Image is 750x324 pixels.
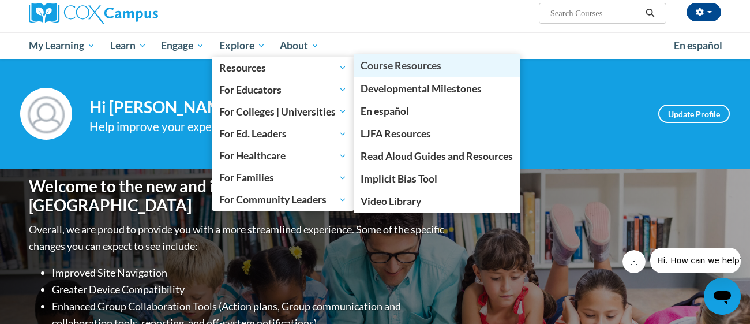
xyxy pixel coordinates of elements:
[89,117,641,136] div: Help improve your experience by keeping your profile up to date.
[354,145,521,167] a: Read Aloud Guides and Resources
[219,83,347,96] span: For Educators
[361,83,482,95] span: Developmental Milestones
[212,100,354,122] a: For Colleges | Universities
[704,278,741,315] iframe: Button to launch messaging window
[361,128,431,140] span: LJFA Resources
[674,39,722,51] span: En español
[161,39,204,53] span: Engage
[219,193,347,207] span: For Community Leaders
[212,145,354,167] a: For Healthcare
[354,167,521,190] a: Implicit Bias Tool
[219,61,347,75] span: Resources
[219,149,347,163] span: For Healthcare
[642,6,659,20] button: Search
[549,6,642,20] input: Search Courses
[52,281,447,298] li: Greater Device Compatibility
[153,32,212,59] a: Engage
[29,221,447,255] p: Overall, we are proud to provide you with a more streamlined experience. Some of the specific cha...
[354,190,521,213] a: Video Library
[52,265,447,281] li: Improved Site Navigation
[219,127,347,141] span: For Ed. Leaders
[361,59,441,72] span: Course Resources
[354,54,521,77] a: Course Resources
[219,105,347,118] span: For Colleges | Universities
[622,250,646,273] iframe: Close message
[212,57,354,79] a: Resources
[103,32,154,59] a: Learn
[89,98,641,117] h4: Hi [PERSON_NAME]! Take a minute to review your profile.
[212,123,354,145] a: For Ed. Leaders
[212,79,354,100] a: For Educators
[354,77,521,100] a: Developmental Milestones
[20,88,72,140] img: Profile Image
[361,195,421,207] span: Video Library
[361,105,409,117] span: En español
[361,150,513,162] span: Read Aloud Guides and Resources
[361,173,437,185] span: Implicit Bias Tool
[7,8,93,17] span: Hi. How can we help?
[219,171,347,185] span: For Families
[21,32,103,59] a: My Learning
[110,39,147,53] span: Learn
[273,32,327,59] a: About
[29,3,248,24] a: Cox Campus
[212,189,354,211] a: For Community Leaders
[354,122,521,145] a: LJFA Resources
[687,3,721,21] button: Account Settings
[650,248,741,273] iframe: Message from company
[280,39,319,53] span: About
[212,167,354,189] a: For Families
[29,3,158,24] img: Cox Campus
[212,32,273,59] a: Explore
[219,39,265,53] span: Explore
[354,100,521,122] a: En español
[12,32,738,59] div: Main menu
[666,33,730,58] a: En español
[658,105,730,123] a: Update Profile
[29,39,95,53] span: My Learning
[29,177,447,215] h1: Welcome to the new and improved [PERSON_NAME][GEOGRAPHIC_DATA]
